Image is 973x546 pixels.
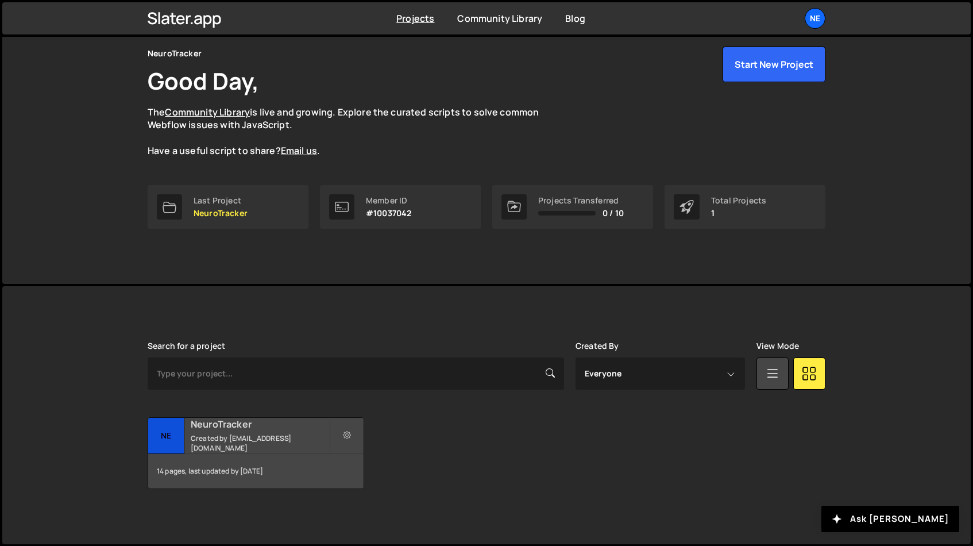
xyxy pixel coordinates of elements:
div: Ne [148,418,184,454]
label: Search for a project [148,341,225,351]
a: Projects [396,12,434,25]
div: Member ID [366,196,411,205]
div: NeuroTracker [148,47,202,60]
div: Projects Transferred [538,196,624,205]
span: 0 / 10 [603,209,624,218]
a: Email us [281,144,317,157]
a: Ne NeuroTracker Created by [EMAIL_ADDRESS][DOMAIN_NAME] 14 pages, last updated by [DATE] [148,417,364,489]
small: Created by [EMAIL_ADDRESS][DOMAIN_NAME] [191,433,329,453]
a: Last Project NeuroTracker [148,185,308,229]
a: Blog [565,12,585,25]
a: Community Library [457,12,542,25]
p: 1 [711,209,766,218]
div: Last Project [194,196,248,205]
p: #10037042 [366,209,411,218]
h2: NeuroTracker [191,418,329,430]
p: NeuroTracker [194,209,248,218]
a: Ne [805,8,825,29]
button: Start New Project [723,47,825,82]
h1: Good Day, [148,65,259,97]
a: Community Library [165,106,250,118]
p: The is live and growing. Explore the curated scripts to solve common Webflow issues with JavaScri... [148,106,561,157]
label: View Mode [756,341,799,351]
label: Created By [576,341,619,351]
input: Type your project... [148,357,564,390]
div: 14 pages, last updated by [DATE] [148,454,364,489]
div: Total Projects [711,196,766,205]
button: Ask [PERSON_NAME] [821,506,959,532]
